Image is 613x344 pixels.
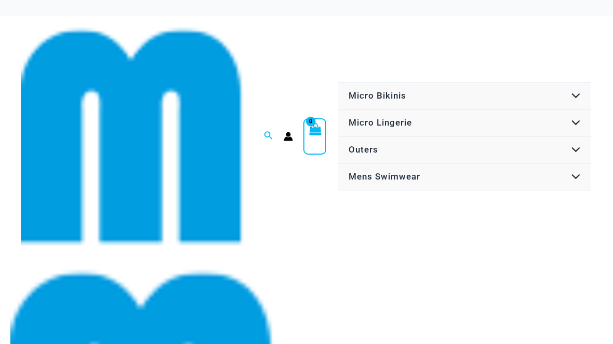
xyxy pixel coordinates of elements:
[264,130,273,143] a: Search icon link
[338,109,591,136] a: Micro LingerieMenu ToggleMenu Toggle
[303,118,326,155] a: View Shopping Cart, empty
[338,163,591,190] a: Mens SwimwearMenu ToggleMenu Toggle
[21,25,244,248] img: cropped mm emblem
[349,144,378,155] span: Outers
[349,171,420,182] span: Mens Swimwear
[338,136,591,163] a: OutersMenu ToggleMenu Toggle
[349,90,406,101] span: Micro Bikinis
[338,82,591,109] a: Micro BikinisMenu ToggleMenu Toggle
[349,117,412,128] span: Micro Lingerie
[337,80,592,192] nav: Site Navigation
[284,132,293,141] a: Account icon link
